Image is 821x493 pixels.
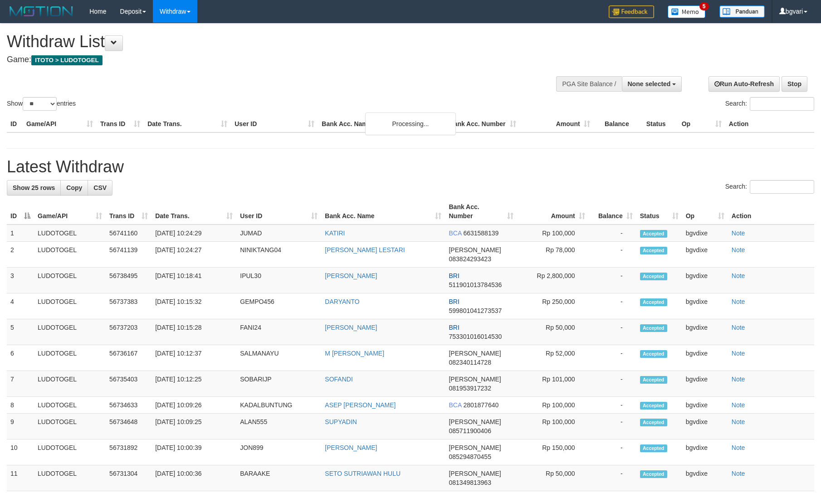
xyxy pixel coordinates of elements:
th: Bank Acc. Number [445,116,519,132]
span: Copy 599801041273537 to clipboard [449,307,502,314]
span: [PERSON_NAME] [449,376,501,383]
td: 6 [7,345,34,371]
span: [PERSON_NAME] [449,246,501,254]
th: ID: activate to sort column descending [7,199,34,225]
a: [PERSON_NAME] [325,272,377,279]
a: Note [732,401,745,409]
td: 9 [7,414,34,439]
td: LUDOTOGEL [34,439,106,465]
span: [PERSON_NAME] [449,470,501,477]
span: BRI [449,324,459,331]
span: Accepted [640,444,667,452]
span: Copy [66,184,82,191]
span: ITOTO > LUDOTOGEL [31,55,103,65]
th: Game/API [23,116,97,132]
td: 56741160 [106,225,151,242]
a: M [PERSON_NAME] [325,350,384,357]
a: Note [732,246,745,254]
td: bgvdixe [682,242,728,268]
span: Copy 511901013784536 to clipboard [449,281,502,288]
td: [DATE] 10:24:29 [151,225,236,242]
td: LUDOTOGEL [34,268,106,293]
td: NINIKTANG04 [236,242,321,268]
td: IPUL30 [236,268,321,293]
a: Note [732,272,745,279]
span: Accepted [640,324,667,332]
th: Bank Acc. Number: activate to sort column ascending [445,199,517,225]
td: 56735403 [106,371,151,397]
span: Accepted [640,230,667,238]
td: [DATE] 10:15:32 [151,293,236,319]
a: Note [732,418,745,425]
td: bgvdixe [682,293,728,319]
td: [DATE] 10:00:36 [151,465,236,491]
a: Note [732,444,745,451]
div: Processing... [365,112,456,135]
th: Trans ID: activate to sort column ascending [106,199,151,225]
span: 5 [699,2,709,10]
label: Search: [725,97,814,111]
span: BCA [449,229,461,237]
a: [PERSON_NAME] [325,444,377,451]
th: Bank Acc. Name: activate to sort column ascending [321,199,445,225]
td: bgvdixe [682,439,728,465]
button: None selected [622,76,682,92]
span: [PERSON_NAME] [449,444,501,451]
h1: Withdraw List [7,33,538,51]
th: Amount: activate to sort column ascending [517,199,589,225]
span: [PERSON_NAME] [449,418,501,425]
td: 1 [7,225,34,242]
td: Rp 2,800,000 [517,268,589,293]
a: Show 25 rows [7,180,61,195]
td: bgvdixe [682,371,728,397]
th: User ID [231,116,318,132]
th: Op: activate to sort column ascending [682,199,728,225]
td: LUDOTOGEL [34,414,106,439]
td: [DATE] 10:12:37 [151,345,236,371]
a: Copy [60,180,88,195]
th: Status: activate to sort column ascending [636,199,682,225]
th: ID [7,116,23,132]
span: Copy 081953917232 to clipboard [449,385,491,392]
td: 4 [7,293,34,319]
a: Note [732,350,745,357]
td: bgvdixe [682,414,728,439]
td: 2 [7,242,34,268]
span: CSV [93,184,107,191]
td: 56731892 [106,439,151,465]
span: Accepted [640,376,667,384]
td: Rp 101,000 [517,371,589,397]
th: Trans ID [97,116,144,132]
input: Search: [750,180,814,194]
a: SUPYADIN [325,418,357,425]
td: - [589,439,636,465]
th: Status [643,116,678,132]
td: - [589,345,636,371]
img: Feedback.jpg [609,5,654,18]
a: SETO SUTRIAWAN HULU [325,470,401,477]
td: bgvdixe [682,397,728,414]
span: Copy 085294870455 to clipboard [449,453,491,460]
h1: Latest Withdraw [7,158,814,176]
td: Rp 150,000 [517,439,589,465]
td: 10 [7,439,34,465]
td: GEMPO456 [236,293,321,319]
td: 56737383 [106,293,151,319]
td: LUDOTOGEL [34,465,106,491]
span: Copy 083824293423 to clipboard [449,255,491,263]
div: PGA Site Balance / [556,76,621,92]
td: JON899 [236,439,321,465]
td: Rp 100,000 [517,414,589,439]
td: bgvdixe [682,465,728,491]
a: DARYANTO [325,298,359,305]
td: 56731304 [106,465,151,491]
td: Rp 250,000 [517,293,589,319]
td: Rp 100,000 [517,397,589,414]
td: 56734648 [106,414,151,439]
td: ALAN555 [236,414,321,439]
td: 8 [7,397,34,414]
img: panduan.png [719,5,765,18]
td: - [589,268,636,293]
td: bgvdixe [682,345,728,371]
input: Search: [750,97,814,111]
